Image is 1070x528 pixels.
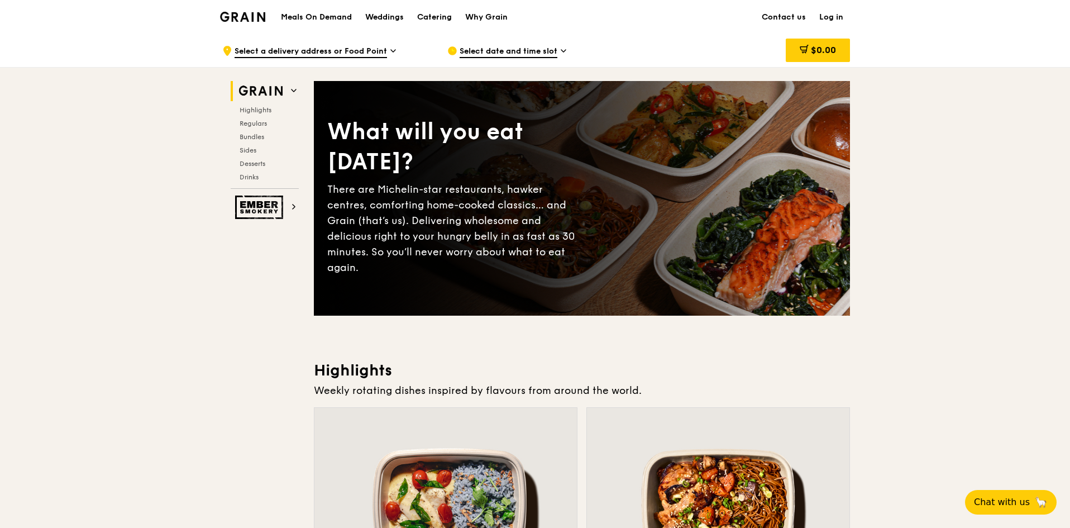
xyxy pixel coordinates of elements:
span: 🦙 [1034,496,1048,509]
h1: Meals On Demand [281,12,352,23]
div: What will you eat [DATE]? [327,117,582,177]
span: Bundles [240,133,264,141]
h3: Highlights [314,360,850,380]
span: Sides [240,146,256,154]
span: Chat with us [974,496,1030,509]
span: Drinks [240,173,259,181]
img: Ember Smokery web logo [235,196,286,219]
span: Select a delivery address or Food Point [235,46,387,58]
span: Regulars [240,120,267,127]
div: Weekly rotating dishes inspired by flavours from around the world. [314,383,850,398]
a: Catering [410,1,458,34]
span: Desserts [240,160,265,168]
button: Chat with us🦙 [965,490,1057,515]
a: Log in [813,1,850,34]
a: Contact us [755,1,813,34]
a: Weddings [359,1,410,34]
span: Select date and time slot [460,46,557,58]
div: Why Grain [465,1,508,34]
span: $0.00 [811,45,836,55]
div: Catering [417,1,452,34]
img: Grain web logo [235,81,286,101]
a: Why Grain [458,1,514,34]
div: Weddings [365,1,404,34]
div: There are Michelin-star restaurants, hawker centres, comforting home-cooked classics… and Grain (... [327,182,582,275]
span: Highlights [240,106,271,114]
img: Grain [220,12,265,22]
